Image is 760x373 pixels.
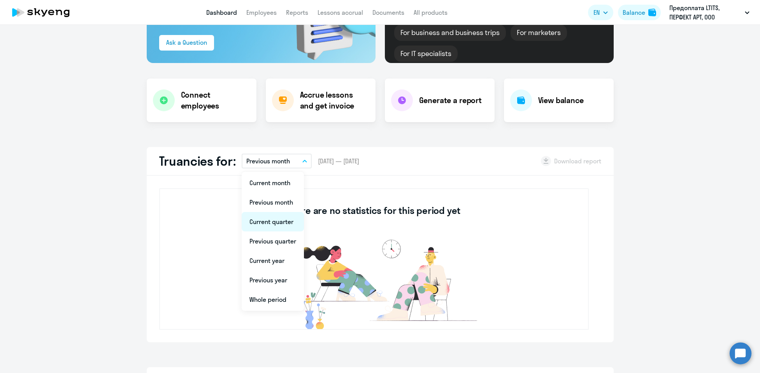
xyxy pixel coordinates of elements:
span: EN [593,8,600,17]
h4: Generate a report [419,95,482,106]
img: no-data [257,236,491,329]
button: Balancebalance [618,5,661,20]
p: Previous month [246,156,290,166]
div: For IT specialists [394,46,458,62]
div: Ask a Question [166,38,207,47]
button: Previous month [242,154,312,168]
a: Documents [372,9,404,16]
h4: Accrue lessons and get invoice [300,89,368,111]
ul: EN [242,172,304,311]
button: EN [588,5,613,20]
button: Предоплата LTITS, ПЕРФЕКТ АРТ, ООО [665,3,753,22]
div: Balance [623,8,645,17]
div: For marketers [511,25,567,41]
img: balance [648,9,656,16]
h4: View balance [538,95,584,106]
h3: There are no statistics for this period yet [287,204,460,217]
button: Ask a Question [159,35,214,51]
h4: Connect employees [181,89,250,111]
span: [DATE] — [DATE] [318,157,359,165]
h2: Truancies for: [159,153,236,169]
a: Reports [286,9,308,16]
a: Employees [246,9,277,16]
a: Lessons accrual [318,9,363,16]
div: For business and business trips [394,25,506,41]
a: All products [414,9,448,16]
p: Предоплата LTITS, ПЕРФЕКТ АРТ, ООО [669,3,742,22]
a: Dashboard [206,9,237,16]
